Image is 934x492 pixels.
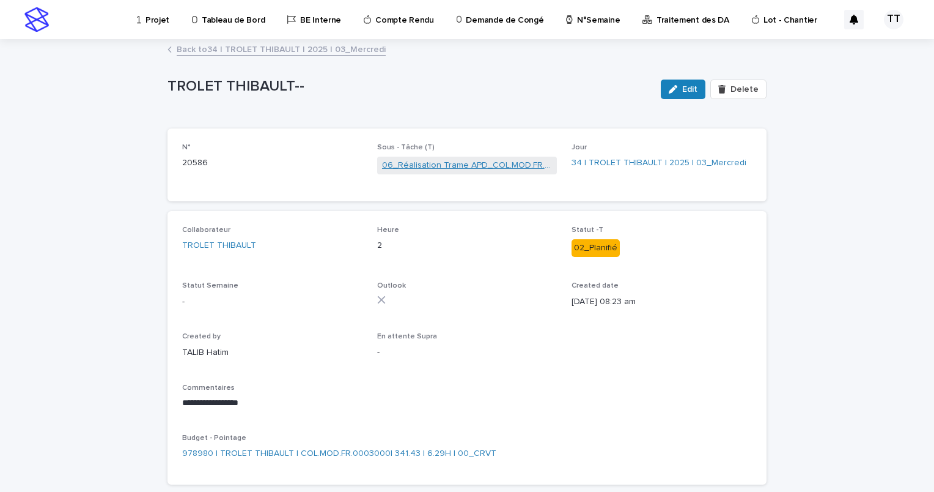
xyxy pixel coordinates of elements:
[682,85,697,94] span: Edit
[377,282,406,289] span: Outlook
[377,144,435,151] span: Sous - Tâche (T)
[182,434,246,442] span: Budget - Pointage
[382,159,553,172] a: 06_Réalisation Trame APD_COL.MOD.FR.0003000
[182,239,256,252] a: TROLET THIBAULT
[182,296,362,308] p: -
[182,226,230,234] span: Collaborateur
[182,144,191,151] span: N°
[182,384,235,392] span: Commentaires
[177,42,386,56] a: Back to34 | TROLET THIBAULT | 2025 | 03_Mercredi
[167,78,651,95] p: TROLET THIBAULT--
[377,226,399,234] span: Heure
[377,239,557,252] p: 2
[377,333,437,340] span: En attente Supra
[182,157,362,170] p: 20586
[572,226,603,234] span: Statut -T
[182,447,496,460] a: 978980 | TROLET THIBAULT | COL.MOD.FR.0003000| 341.43 | 6.29H | 00_CRVT
[182,346,362,359] p: TALIB Hatim
[661,80,705,99] button: Edit
[710,80,767,99] button: Delete
[572,282,619,289] span: Created date
[24,7,49,32] img: stacker-logo-s-only.png
[730,85,759,94] span: Delete
[572,296,752,308] p: [DATE] 08:23 am
[572,239,620,257] div: 02_Planifié
[572,157,746,170] a: 34 | TROLET THIBAULT | 2025 | 03_Mercredi
[884,10,903,29] div: TT
[377,346,557,359] p: -
[572,144,587,151] span: Jour
[182,282,238,289] span: Statut Semaine
[182,333,221,340] span: Created by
